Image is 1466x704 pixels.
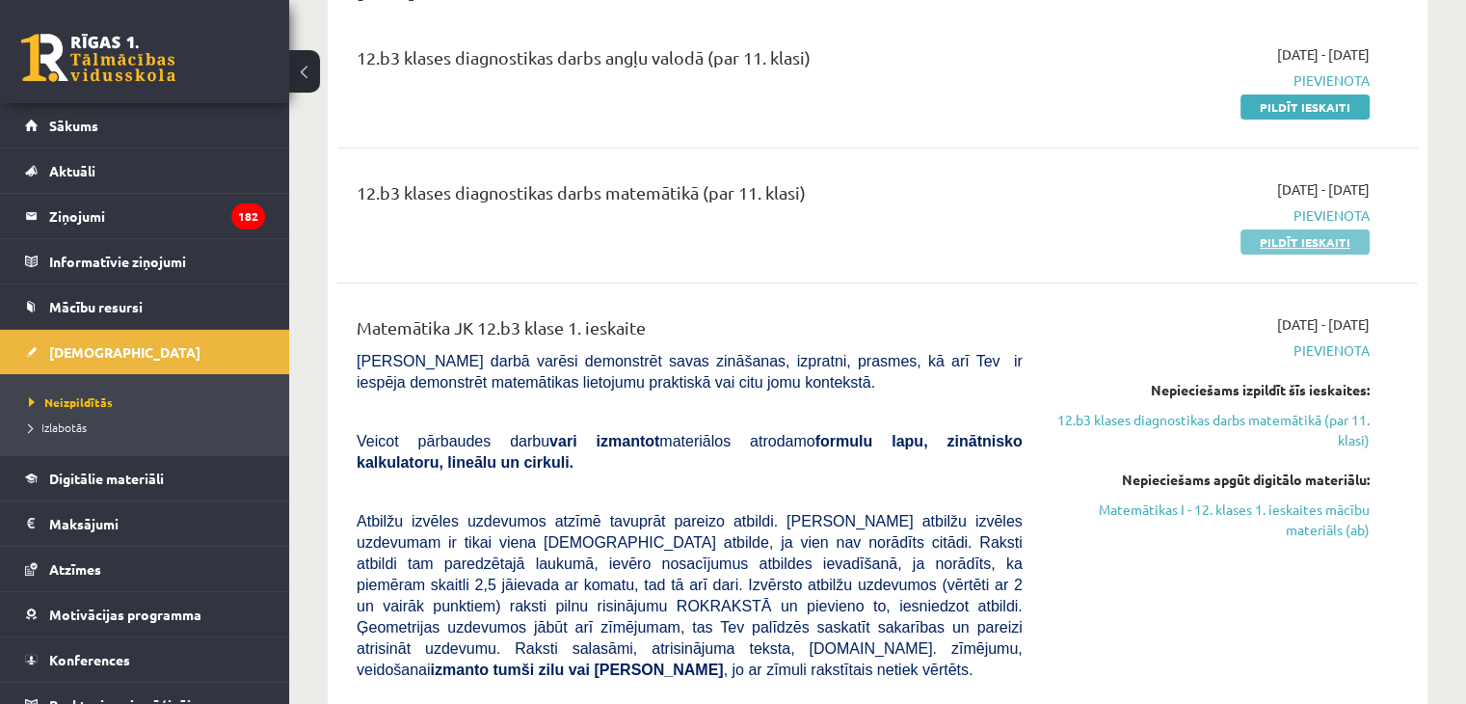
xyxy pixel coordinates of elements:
[49,239,265,284] legend: Informatīvie ziņojumi
[49,560,101,578] span: Atzīmes
[25,330,265,374] a: [DEMOGRAPHIC_DATA]
[29,420,87,435] span: Izlabotās
[1277,314,1370,335] span: [DATE] - [DATE]
[357,353,1023,391] span: [PERSON_NAME] darbā varēsi demonstrēt savas zināšanas, izpratni, prasmes, kā arī Tev ir iespēja d...
[25,239,265,284] a: Informatīvie ziņojumi
[25,194,265,238] a: Ziņojumi182
[49,117,98,134] span: Sākums
[357,433,1023,471] span: Veicot pārbaudes darbu materiālos atrodamo
[493,662,723,678] b: tumši zilu vai [PERSON_NAME]
[1277,179,1370,200] span: [DATE] - [DATE]
[1052,70,1370,91] span: Pievienota
[25,501,265,546] a: Maksājumi
[1052,470,1370,490] div: Nepieciešams apgūt digitālo materiālu:
[49,298,143,315] span: Mācību resursi
[25,284,265,329] a: Mācību resursi
[1052,410,1370,450] a: 12.b3 klases diagnostikas darbs matemātikā (par 11. klasi)
[25,637,265,682] a: Konferences
[231,203,265,230] i: 182
[29,394,113,410] span: Neizpildītās
[1052,380,1370,400] div: Nepieciešams izpildīt šīs ieskaites:
[49,343,200,361] span: [DEMOGRAPHIC_DATA]
[25,592,265,636] a: Motivācijas programma
[21,34,175,82] a: Rīgas 1. Tālmācības vidusskola
[49,651,130,668] span: Konferences
[29,393,270,411] a: Neizpildītās
[1277,44,1370,65] span: [DATE] - [DATE]
[49,501,265,546] legend: Maksājumi
[29,419,270,436] a: Izlabotās
[25,456,265,501] a: Digitālie materiāli
[357,433,1023,471] b: formulu lapu, zinātnisko kalkulatoru, lineālu un cirkuli.
[49,606,201,623] span: Motivācijas programma
[357,44,1023,80] div: 12.b3 klases diagnostikas darbs angļu valodā (par 11. klasi)
[1052,205,1370,226] span: Pievienota
[1052,340,1370,361] span: Pievienota
[357,513,1023,678] span: Atbilžu izvēles uzdevumos atzīmē tavuprāt pareizo atbildi. [PERSON_NAME] atbilžu izvēles uzdevuma...
[25,547,265,591] a: Atzīmes
[357,314,1023,350] div: Matemātika JK 12.b3 klase 1. ieskaite
[1240,95,1370,120] a: Pildīt ieskaiti
[357,179,1023,215] div: 12.b3 klases diagnostikas darbs matemātikā (par 11. klasi)
[1052,500,1370,540] a: Matemātikas I - 12. klases 1. ieskaites mācību materiāls (ab)
[25,149,265,193] a: Aktuāli
[431,662,489,678] b: izmanto
[1240,230,1370,255] a: Pildīt ieskaiti
[49,194,265,238] legend: Ziņojumi
[49,470,164,487] span: Digitālie materiāli
[25,103,265,148] a: Sākums
[549,433,659,449] b: vari izmantot
[49,162,95,179] span: Aktuāli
